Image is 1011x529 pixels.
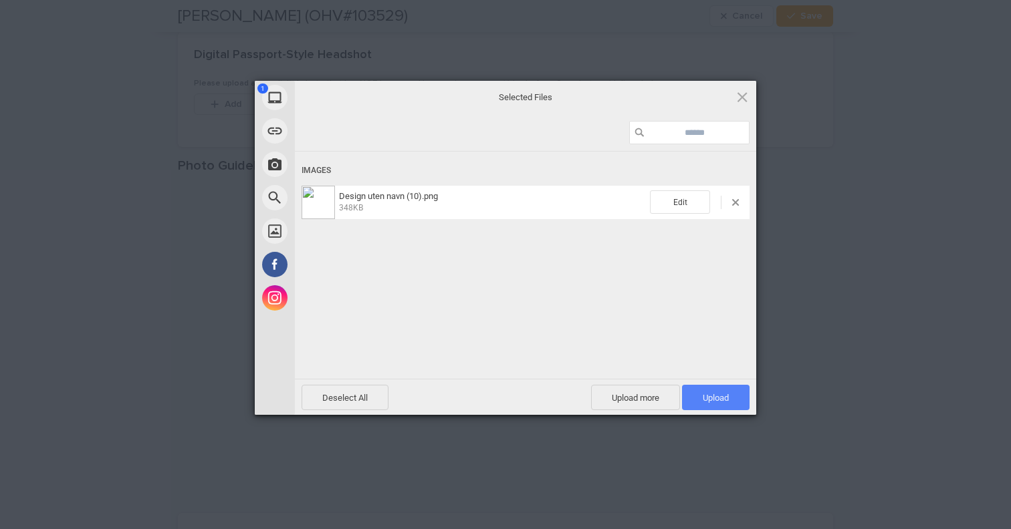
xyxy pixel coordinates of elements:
[255,281,415,315] div: Instagram
[302,385,388,410] span: Deselect All
[591,385,680,410] span: Upload more
[735,90,750,104] span: Click here or hit ESC to close picker
[255,81,415,114] div: My Device
[650,190,710,214] span: Edit
[335,191,650,213] span: Design uten navn (10).png
[255,114,415,148] div: Link (URL)
[257,83,268,94] span: 1
[302,186,335,219] img: b89865cb-fa84-4995-b307-f6916229b3fc
[392,92,659,104] span: Selected Files
[339,191,438,201] span: Design uten navn (10).png
[682,385,750,410] span: Upload
[302,158,750,183] div: Images
[703,393,729,403] span: Upload
[255,148,415,181] div: Take Photo
[255,214,415,248] div: Unsplash
[255,248,415,281] div: Facebook
[339,203,363,212] span: 348KB
[255,181,415,214] div: Web Search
